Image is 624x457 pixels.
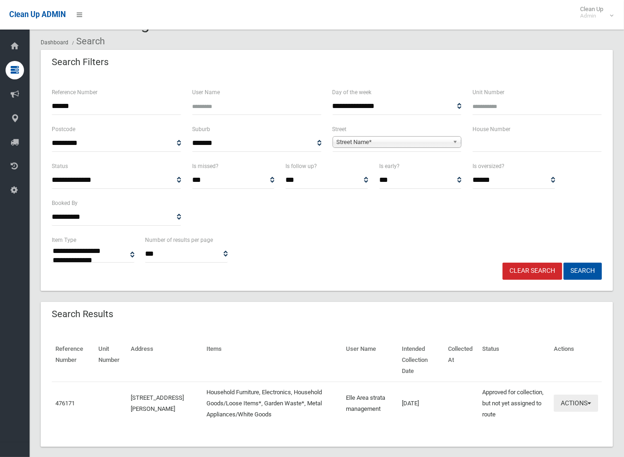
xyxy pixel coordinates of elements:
[479,382,550,425] td: Approved for collection, but not yet assigned to route
[333,87,372,97] label: Day of the week
[554,395,598,412] button: Actions
[127,339,203,382] th: Address
[52,198,78,208] label: Booked By
[473,161,504,171] label: Is oversized?
[576,6,612,19] span: Clean Up
[95,339,127,382] th: Unit Number
[379,161,400,171] label: Is early?
[145,235,213,245] label: Number of results per page
[192,124,210,134] label: Suburb
[203,339,342,382] th: Items
[285,161,317,171] label: Is follow up?
[70,33,105,50] li: Search
[192,161,218,171] label: Is missed?
[444,339,479,382] th: Collected At
[203,382,342,425] td: Household Furniture, Electronics, Household Goods/Loose Items*, Garden Waste*, Metal Appliances/W...
[41,39,68,46] a: Dashboard
[333,124,347,134] label: Street
[52,124,75,134] label: Postcode
[9,10,66,19] span: Clean Up ADMIN
[337,137,449,148] span: Street Name*
[398,382,444,425] td: [DATE]
[52,235,76,245] label: Item Type
[580,12,603,19] small: Admin
[192,87,220,97] label: User Name
[479,339,550,382] th: Status
[473,124,510,134] label: House Number
[473,87,504,97] label: Unit Number
[503,263,562,280] a: Clear Search
[52,87,97,97] label: Reference Number
[55,400,75,407] a: 476171
[550,339,602,382] th: Actions
[52,339,95,382] th: Reference Number
[342,382,398,425] td: Elle Area strata management
[131,394,184,412] a: [STREET_ADDRESS][PERSON_NAME]
[563,263,602,280] button: Search
[398,339,444,382] th: Intended Collection Date
[52,161,68,171] label: Status
[41,305,124,323] header: Search Results
[41,53,120,71] header: Search Filters
[342,339,398,382] th: User Name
